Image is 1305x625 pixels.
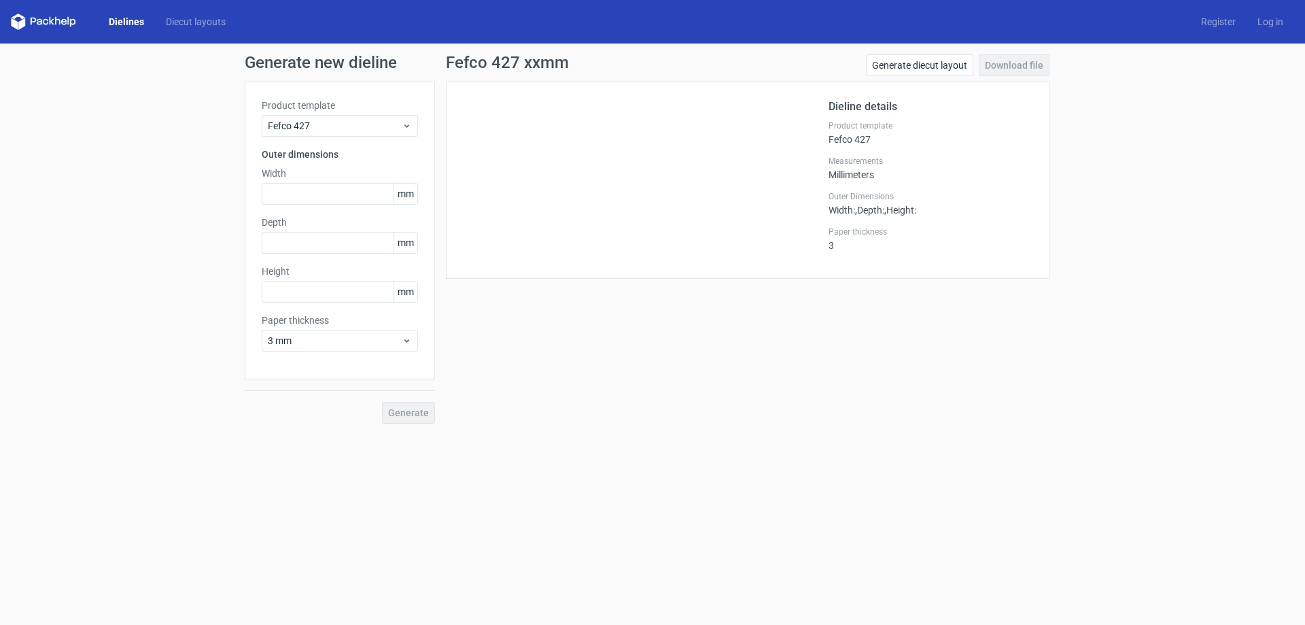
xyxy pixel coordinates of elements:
a: Log in [1247,15,1294,29]
label: Outer Dimensions [829,191,1032,202]
div: 3 [829,226,1032,251]
div: Millimeters [829,156,1032,180]
span: , Depth : [855,205,884,216]
h3: Outer dimensions [262,148,418,161]
span: 3 mm [268,334,402,348]
span: mm [394,184,417,204]
a: Generate diecut layout [866,54,973,76]
a: Dielines [98,15,155,29]
h1: Generate new dieline [245,54,1060,71]
label: Product template [262,99,418,112]
label: Product template [829,120,1032,131]
label: Measurements [829,156,1032,167]
label: Paper thickness [262,314,418,327]
span: Fefco 427 [268,119,402,133]
label: Paper thickness [829,226,1032,237]
h1: Fefco 427 xxmm [446,54,569,71]
label: Width [262,167,418,180]
h2: Dieline details [829,99,1032,115]
span: mm [394,233,417,253]
span: , Height : [884,205,916,216]
a: Register [1190,15,1247,29]
span: mm [394,282,417,302]
a: Diecut layouts [155,15,237,29]
span: Width : [829,205,855,216]
label: Depth [262,216,418,229]
label: Height [262,265,418,278]
div: Fefco 427 [829,120,1032,145]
